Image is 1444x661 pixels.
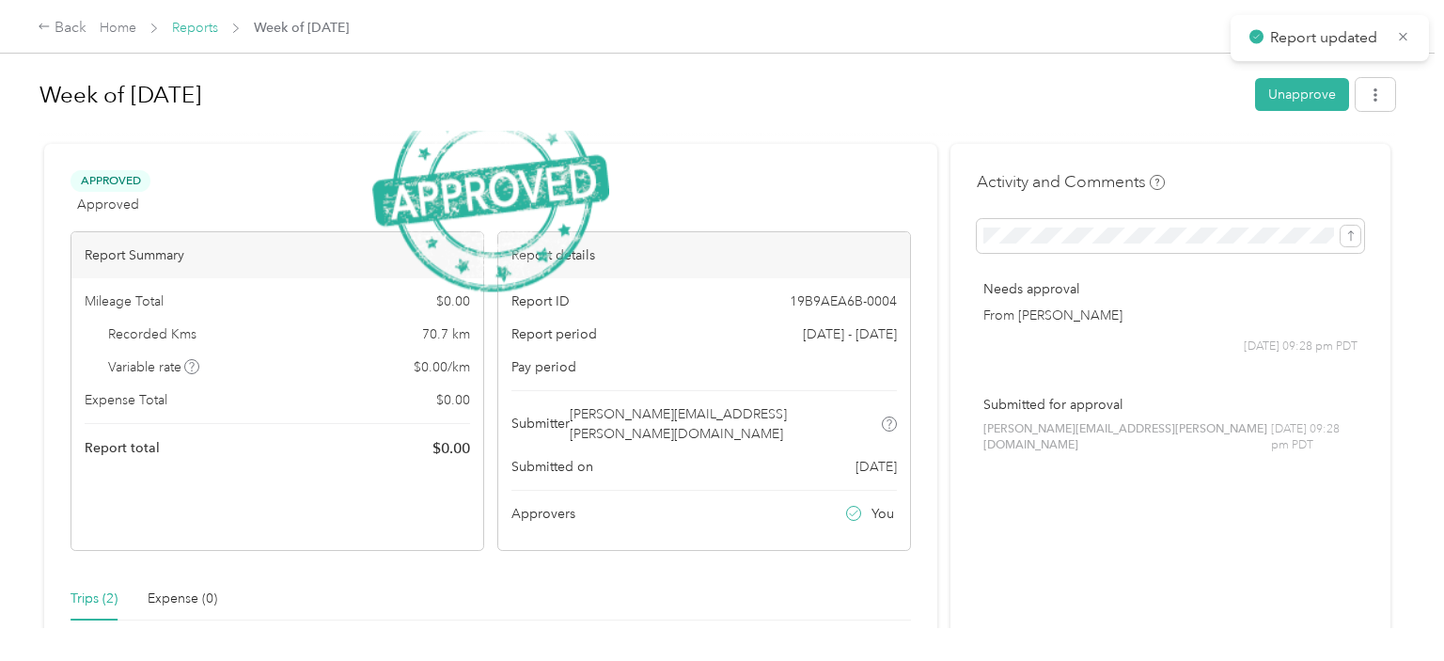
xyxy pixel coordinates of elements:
[436,291,470,311] span: $ 0.00
[38,17,86,39] div: Back
[148,589,217,609] div: Expense (0)
[1244,338,1358,355] span: [DATE] 09:28 pm PDT
[511,324,597,344] span: Report period
[511,457,593,477] span: Submitted on
[790,291,897,311] span: 19B9AEA6B-0004
[511,291,570,311] span: Report ID
[85,390,167,410] span: Expense Total
[254,18,349,38] span: Week of [DATE]
[108,324,196,344] span: Recorded Kms
[983,306,1358,325] p: From [PERSON_NAME]
[803,324,897,344] span: [DATE] - [DATE]
[511,504,575,524] span: Approvers
[871,504,894,524] span: You
[414,357,470,377] span: $ 0.00 / km
[1339,556,1444,661] iframe: Everlance-gr Chat Button Frame
[983,421,1271,454] span: [PERSON_NAME][EMAIL_ADDRESS][PERSON_NAME][DOMAIN_NAME]
[100,20,136,36] a: Home
[436,390,470,410] span: $ 0.00
[511,357,576,377] span: Pay period
[977,170,1165,194] h4: Activity and Comments
[1271,421,1358,454] span: [DATE] 09:28 pm PDT
[511,414,570,433] span: Submitter
[71,170,150,192] span: Approved
[498,232,910,278] div: Report details
[85,438,160,458] span: Report total
[1270,26,1383,50] p: Report updated
[372,90,609,291] img: ApprovedStamp
[77,195,139,214] span: Approved
[108,357,200,377] span: Variable rate
[855,457,897,477] span: [DATE]
[39,72,1242,118] h1: Week of August 25 2025
[422,324,470,344] span: 70.7 km
[71,232,483,278] div: Report Summary
[570,404,879,444] span: [PERSON_NAME][EMAIL_ADDRESS][PERSON_NAME][DOMAIN_NAME]
[1255,78,1349,111] button: Unapprove
[432,437,470,460] span: $ 0.00
[71,589,118,609] div: Trips (2)
[85,291,164,311] span: Mileage Total
[983,395,1358,415] p: Submitted for approval
[172,20,218,36] a: Reports
[983,279,1358,299] p: Needs approval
